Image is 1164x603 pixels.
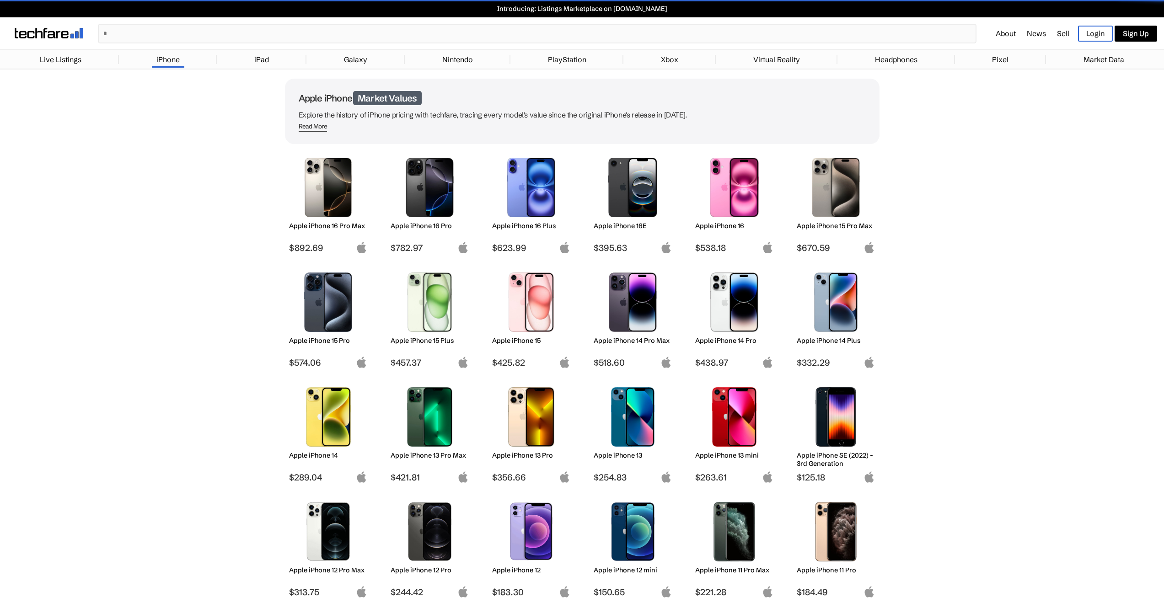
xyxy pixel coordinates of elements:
img: iPhone 13 Pro [499,387,563,447]
img: apple-logo [457,357,469,368]
img: apple-logo [356,586,367,598]
img: apple-logo [762,357,773,368]
a: Sign Up [1115,26,1157,42]
img: iPhone 13 Pro Max [397,387,462,447]
a: iPhone 16E Apple iPhone 16E $395.63 apple-logo [590,153,676,253]
h2: Apple iPhone SE (2022) - 3rd Generation [797,451,875,468]
a: iPhone 14 Apple iPhone 14 $289.04 apple-logo [285,383,372,483]
img: apple-logo [356,471,367,483]
img: iPhone 14 [296,387,360,447]
span: $125.18 [797,472,875,483]
h2: Apple iPhone 15 Plus [391,336,469,345]
h2: Apple iPhone 16E [594,222,672,230]
h2: Apple iPhone 12 Pro Max [289,566,367,574]
a: iPhone 13 Pro Apple iPhone 13 Pro $356.66 apple-logo [488,383,575,483]
a: iPhone 12 Pro Max Apple iPhone 12 Pro Max $313.75 apple-logo [285,497,372,598]
span: $313.75 [289,587,367,598]
img: apple-logo [559,357,570,368]
a: Virtual Reality [749,50,805,69]
a: iPhone 16 Pro Max Apple iPhone 16 Pro Max $892.69 apple-logo [285,153,372,253]
span: $263.61 [695,472,773,483]
h2: Apple iPhone 14 Pro [695,336,773,345]
span: $150.65 [594,587,672,598]
a: iPhone 15 Pro Max Apple iPhone 15 Pro Max $670.59 apple-logo [793,153,880,253]
span: $244.42 [391,587,469,598]
img: apple-logo [660,357,672,368]
h2: Apple iPhone 14 [289,451,367,459]
p: Explore the history of iPhone pricing with techfare, tracing every model's value since the origin... [299,108,866,121]
img: iPhone 12 Pro [397,502,462,561]
a: iPhone 12 Apple iPhone 12 $183.30 apple-logo [488,497,575,598]
img: iPhone 16 [702,158,767,217]
h2: Apple iPhone 13 [594,451,672,459]
img: iPhone 15 Pro Max [804,158,868,217]
span: $332.29 [797,357,875,368]
img: iPhone 16 Pro Max [296,158,360,217]
a: iPhone 13 Apple iPhone 13 $254.83 apple-logo [590,383,676,483]
h2: Apple iPhone 16 [695,222,773,230]
a: iPhone 14 Pro Apple iPhone 14 Pro $438.97 apple-logo [691,268,778,368]
span: $183.30 [492,587,570,598]
span: $892.69 [289,242,367,253]
img: iPhone SE 3rd Gen [804,387,868,447]
a: iPhone [152,50,184,69]
a: iPhone 15 Plus Apple iPhone 15 Plus $457.37 apple-logo [386,268,473,368]
span: $184.49 [797,587,875,598]
img: iPhone 14 Pro [702,272,767,332]
img: apple-logo [660,242,672,253]
span: $421.81 [391,472,469,483]
span: Market Values [353,91,422,105]
img: apple-logo [762,471,773,483]
span: $670.59 [797,242,875,253]
img: techfare logo [15,28,83,38]
img: iPhone 15 Pro [296,272,360,332]
a: Market Data [1079,50,1129,69]
a: iPhone 14 Pro Max Apple iPhone 14 Pro Max $518.60 apple-logo [590,268,676,368]
h2: Apple iPhone 15 Pro Max [797,222,875,230]
a: Galaxy [339,50,372,69]
img: apple-logo [762,242,773,253]
a: iPhone 12 mini Apple iPhone 12 mini $150.65 apple-logo [590,497,676,598]
a: iPhone 16 Plus Apple iPhone 16 Plus $623.99 apple-logo [488,153,575,253]
a: iPhone 16 Apple iPhone 16 $538.18 apple-logo [691,153,778,253]
h2: Apple iPhone 16 Plus [492,222,570,230]
span: $356.66 [492,472,570,483]
h2: Apple iPhone 12 [492,566,570,574]
span: $395.63 [594,242,672,253]
a: iPhone 15 Apple iPhone 15 $425.82 apple-logo [488,268,575,368]
h2: Apple iPhone 15 [492,336,570,345]
span: $254.83 [594,472,672,483]
img: apple-logo [559,242,570,253]
h2: Apple iPhone 13 Pro Max [391,451,469,459]
span: $457.37 [391,357,469,368]
a: Headphones [870,50,922,69]
a: PlayStation [543,50,591,69]
img: apple-logo [356,357,367,368]
img: iPhone 12 Pro Max [296,502,360,561]
img: iPhone 12 mini [601,502,665,561]
img: apple-logo [864,357,875,368]
img: iPhone 11 Pro [804,502,868,561]
a: iPhone 13 mini Apple iPhone 13 mini $263.61 apple-logo [691,383,778,483]
p: Introducing: Listings Marketplace on [DOMAIN_NAME] [5,5,1159,13]
img: iPhone 16 Plus [499,158,563,217]
h2: Apple iPhone 14 Pro Max [594,336,672,345]
a: Nintendo [438,50,477,69]
span: $518.60 [594,357,672,368]
img: apple-logo [864,471,875,483]
a: Sell [1057,29,1069,38]
h2: Apple iPhone 16 Pro [391,222,469,230]
img: apple-logo [864,586,875,598]
img: apple-logo [660,586,672,598]
a: iPhone 15 Pro Apple iPhone 15 Pro $574.06 apple-logo [285,268,372,368]
img: iPhone 15 [499,272,563,332]
a: iPhone SE 3rd Gen Apple iPhone SE (2022) - 3rd Generation $125.18 apple-logo [793,383,880,483]
span: $425.82 [492,357,570,368]
img: apple-logo [660,471,672,483]
img: iPhone 12 [499,502,563,561]
a: News [1027,29,1046,38]
span: $438.97 [695,357,773,368]
span: $289.04 [289,472,367,483]
img: apple-logo [559,471,570,483]
span: $538.18 [695,242,773,253]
